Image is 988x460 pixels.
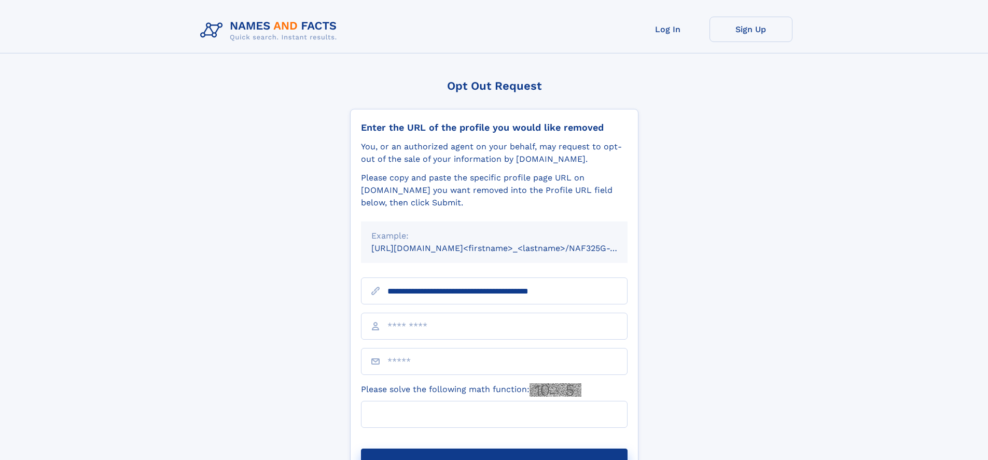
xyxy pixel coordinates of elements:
div: Please copy and paste the specific profile page URL on [DOMAIN_NAME] you want removed into the Pr... [361,172,628,209]
div: Example: [371,230,617,242]
img: Logo Names and Facts [196,17,345,45]
div: Opt Out Request [350,79,638,92]
a: Sign Up [709,17,792,42]
label: Please solve the following math function: [361,383,581,397]
small: [URL][DOMAIN_NAME]<firstname>_<lastname>/NAF325G-xxxxxxxx [371,243,647,253]
div: You, or an authorized agent on your behalf, may request to opt-out of the sale of your informatio... [361,141,628,165]
div: Enter the URL of the profile you would like removed [361,122,628,133]
a: Log In [627,17,709,42]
